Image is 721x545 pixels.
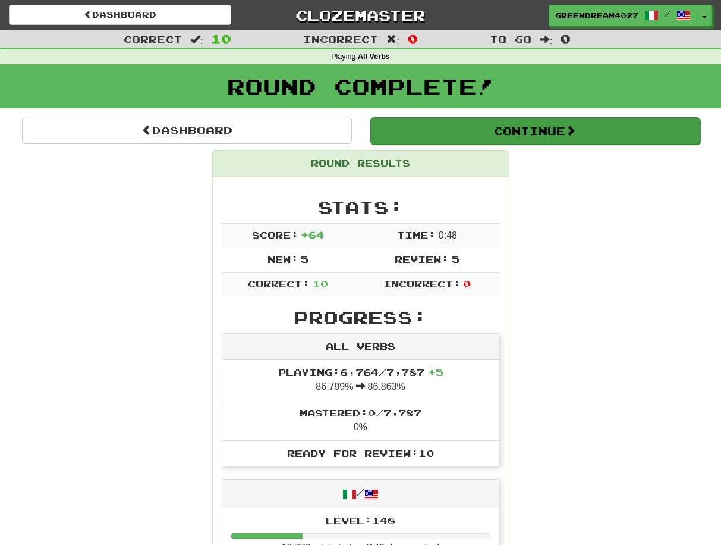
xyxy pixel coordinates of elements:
[326,515,395,526] span: Level: 148
[301,229,324,240] span: + 64
[222,360,499,400] li: 86.799% 86.863%
[267,253,298,265] span: New:
[124,33,182,45] span: Correct
[428,367,443,378] span: + 5
[278,367,443,378] span: Playing: 6,764 / 7,787
[549,5,697,26] a: GreenDream4027 /
[9,5,231,25] a: Dashboard
[408,32,418,46] span: 0
[370,117,700,145] button: Continue
[222,480,499,508] div: /
[452,253,459,265] span: 5
[249,5,471,26] a: Clozemaster
[463,278,471,289] span: 0
[222,334,499,360] div: All Verbs
[665,10,670,18] span: /
[252,229,298,240] span: Score:
[303,33,378,45] span: Incorrect
[383,278,461,289] span: Incorrect:
[301,253,308,265] span: 5
[540,35,553,45] span: :
[395,253,449,265] span: Review:
[222,198,500,217] h2: Stats:
[386,35,399,45] span: :
[313,278,328,289] span: 10
[213,151,509,177] div: Round Results
[439,230,457,240] span: 0 : 48
[22,117,352,144] a: Dashboard
[397,229,436,240] span: Time:
[287,447,434,459] span: Ready for Review: 10
[222,308,500,327] h2: Progress:
[190,35,203,45] span: :
[300,407,421,418] span: Mastered: 0 / 7,787
[358,52,390,61] strong: All Verbs
[561,32,571,46] span: 0
[248,278,310,289] span: Correct:
[211,32,231,46] span: 10
[490,33,531,45] span: To go
[4,74,717,98] h1: Round Complete!
[555,10,638,21] span: GreenDream4027
[222,400,499,441] li: 0%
